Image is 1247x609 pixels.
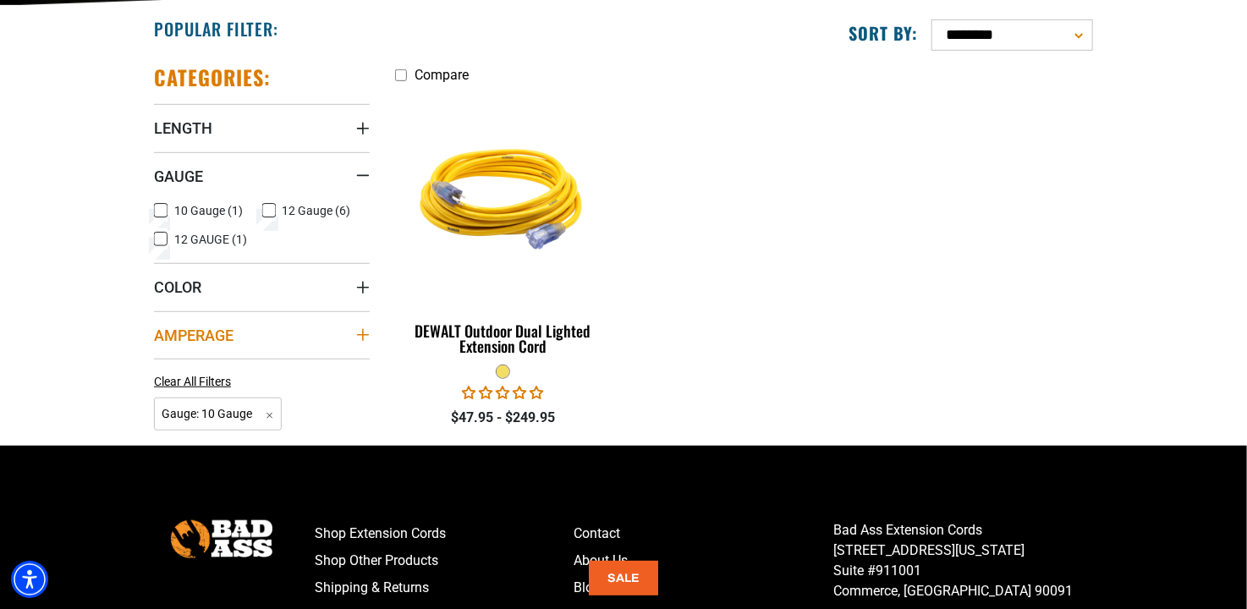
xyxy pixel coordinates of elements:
[154,64,271,91] h2: Categories:
[395,408,611,428] div: $47.95 - $249.95
[154,326,233,345] span: Amperage
[315,574,574,601] a: Shipping & Returns
[154,152,370,200] summary: Gauge
[833,520,1093,601] p: Bad Ass Extension Cords [STREET_ADDRESS][US_STATE] Suite #911001 Commerce, [GEOGRAPHIC_DATA] 90091
[395,323,611,354] div: DEWALT Outdoor Dual Lighted Extension Cord
[154,118,212,138] span: Length
[174,205,243,217] span: 10 Gauge (1)
[174,233,247,245] span: 12 GAUGE (1)
[11,561,48,598] div: Accessibility Menu
[154,263,370,310] summary: Color
[154,405,282,421] a: Gauge: 10 Gauge
[154,311,370,359] summary: Amperage
[154,373,238,391] a: Clear All Filters
[171,520,272,558] img: Bad Ass Extension Cords
[395,91,611,364] a: DEWALT Outdoor Dual Lighted Extension Cord DEWALT Outdoor Dual Lighted Extension Cord
[462,385,543,401] span: 0.00 stars
[154,167,203,186] span: Gauge
[154,104,370,151] summary: Length
[154,277,201,297] span: Color
[574,520,834,547] a: Contact
[283,205,351,217] span: 12 Gauge (6)
[574,574,834,601] a: Blog
[574,547,834,574] a: About Us
[415,67,469,83] span: Compare
[315,547,574,574] a: Shop Other Products
[397,100,610,294] img: DEWALT Outdoor Dual Lighted Extension Cord
[849,22,918,44] label: Sort by:
[315,520,574,547] a: Shop Extension Cords
[154,398,282,431] span: Gauge: 10 Gauge
[154,375,231,388] span: Clear All Filters
[154,18,278,40] h2: Popular Filter:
